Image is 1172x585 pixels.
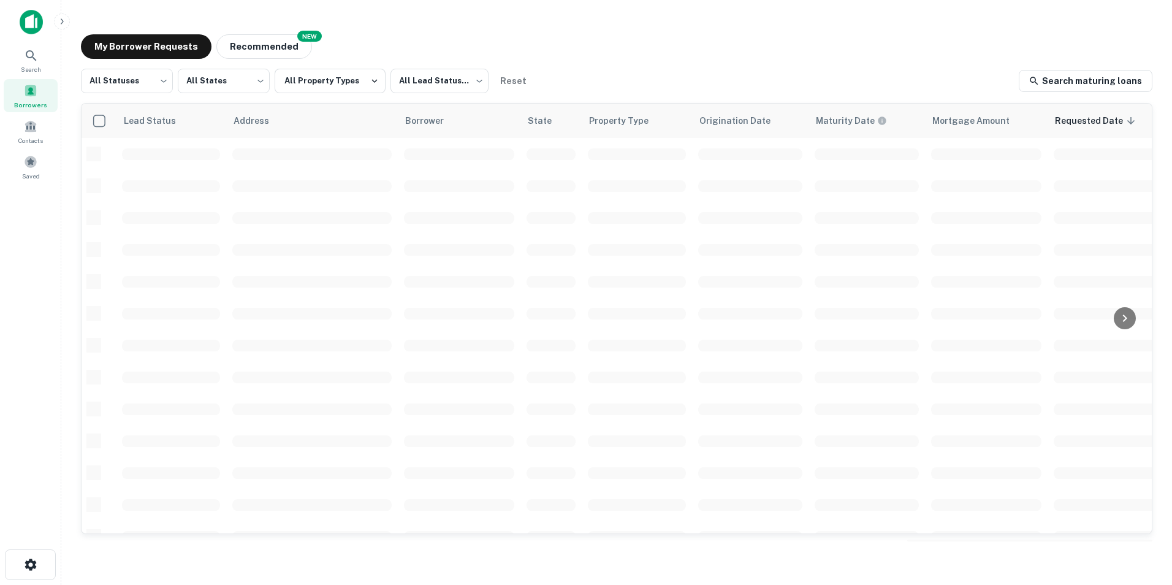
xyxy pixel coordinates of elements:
span: Borrower [405,113,460,128]
button: My Borrower Requests [81,34,211,59]
span: Address [234,113,285,128]
img: capitalize-icon.png [20,10,43,34]
span: Saved [22,171,40,181]
span: Requested Date [1055,113,1139,128]
h6: Maturity Date [816,114,875,128]
th: Property Type [582,104,692,138]
span: State [528,113,568,128]
span: Borrowers [14,100,47,110]
span: Contacts [18,136,43,145]
div: Maturity dates displayed may be estimated. Please contact the lender for the most accurate maturi... [816,114,887,128]
div: All Lead Statuses [390,65,489,97]
a: Saved [4,150,58,183]
div: All Statuses [81,65,173,97]
button: All Property Types [275,69,386,93]
a: Borrowers [4,79,58,112]
th: Borrower [398,104,520,138]
th: Mortgage Amount [925,104,1048,138]
span: Property Type [589,113,664,128]
span: Origination Date [699,113,786,128]
th: Maturity dates displayed may be estimated. Please contact the lender for the most accurate maturi... [809,104,925,138]
div: All States [178,65,270,97]
button: Reset [493,69,533,93]
th: Lead Status [116,104,226,138]
th: State [520,104,582,138]
span: Maturity dates displayed may be estimated. Please contact the lender for the most accurate maturi... [816,114,903,128]
th: Address [226,104,398,138]
a: Search maturing loans [1019,70,1152,92]
span: Mortgage Amount [932,113,1025,128]
th: Origination Date [692,104,809,138]
button: Recommended [216,34,312,59]
th: Requested Date [1048,104,1164,138]
span: Search [21,64,41,74]
a: Search [4,44,58,77]
span: Lead Status [123,113,192,128]
a: Contacts [4,115,58,148]
div: NEW [297,31,322,42]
